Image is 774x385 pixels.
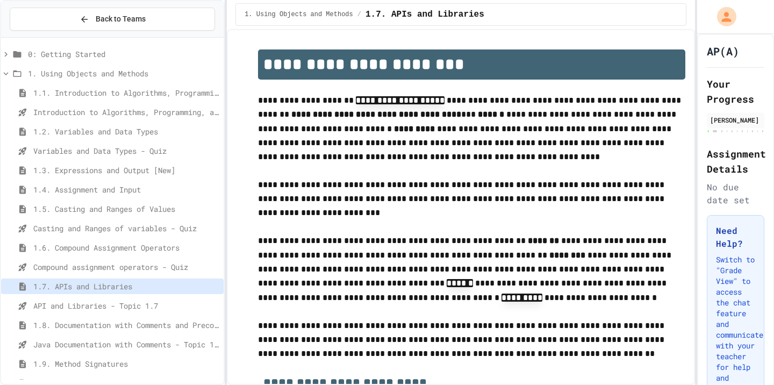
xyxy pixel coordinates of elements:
[28,48,219,60] span: 0: Getting Started
[96,13,146,25] span: Back to Teams
[707,44,739,59] h1: AP(A)
[33,281,219,292] span: 1.7. APIs and Libraries
[710,115,761,125] div: [PERSON_NAME]
[357,10,361,19] span: /
[33,145,219,156] span: Variables and Data Types - Quiz
[33,184,219,195] span: 1.4. Assignment and Input
[365,8,484,21] span: 1.7. APIs and Libraries
[33,261,219,273] span: Compound assignment operators - Quiz
[33,165,219,176] span: 1.3. Expressions and Output [New]
[33,203,219,215] span: 1.5. Casting and Ranges of Values
[707,76,764,106] h2: Your Progress
[33,223,219,234] span: Casting and Ranges of variables - Quiz
[33,319,219,331] span: 1.8. Documentation with Comments and Preconditions
[33,339,219,350] span: Java Documentation with Comments - Topic 1.8
[707,146,764,176] h2: Assignment Details
[33,106,219,118] span: Introduction to Algorithms, Programming, and Compilers
[707,181,764,206] div: No due date set
[33,242,219,253] span: 1.6. Compound Assignment Operators
[716,224,755,250] h3: Need Help?
[33,358,219,369] span: 1.9. Method Signatures
[706,4,739,29] div: My Account
[33,300,219,311] span: API and Libraries - Topic 1.7
[28,68,219,79] span: 1. Using Objects and Methods
[33,87,219,98] span: 1.1. Introduction to Algorithms, Programming, and Compilers
[33,126,219,137] span: 1.2. Variables and Data Types
[245,10,353,19] span: 1. Using Objects and Methods
[10,8,215,31] button: Back to Teams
